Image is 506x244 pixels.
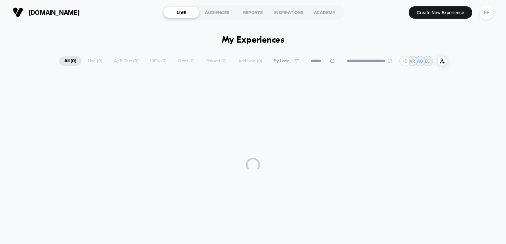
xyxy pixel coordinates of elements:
[13,7,23,18] img: Visually logo
[11,7,82,18] button: [DOMAIN_NAME]
[409,6,472,19] button: Create New Experience
[417,58,423,64] p: AG
[271,7,307,18] div: INSPIRATIONS
[199,7,235,18] div: AUDIENCES
[409,58,415,64] p: AR
[400,56,410,66] div: + 5
[163,7,199,18] div: LIVE
[235,7,271,18] div: REPORTS
[222,35,285,45] h1: My Experiences
[425,58,430,64] p: EC
[480,6,493,19] div: EF
[28,9,79,16] span: [DOMAIN_NAME]
[478,5,495,20] button: EF
[59,56,82,66] span: All ( 0 )
[388,59,392,63] img: end
[307,7,343,18] div: ACADEMY
[274,58,291,64] span: By Label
